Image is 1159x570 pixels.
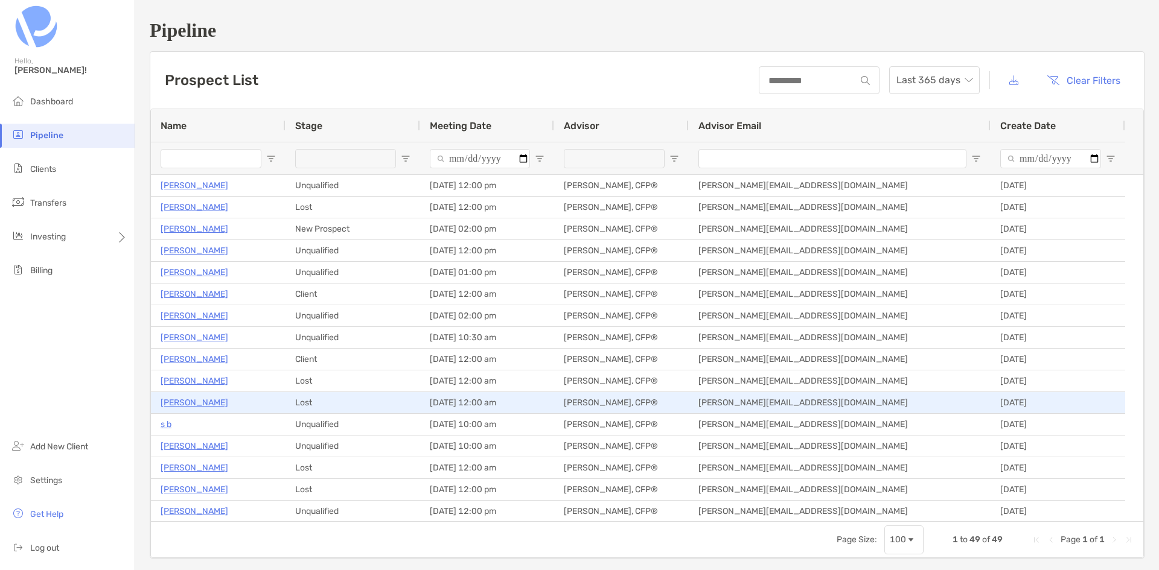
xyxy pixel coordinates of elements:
span: 49 [992,534,1003,545]
div: [PERSON_NAME][EMAIL_ADDRESS][DOMAIN_NAME] [689,414,991,435]
div: Lost [286,479,420,500]
img: input icon [861,76,870,85]
div: [PERSON_NAME][EMAIL_ADDRESS][DOMAIN_NAME] [689,501,991,522]
div: Unqualified [286,240,420,261]
img: Zoe Logo [14,5,58,48]
div: [PERSON_NAME], CFP® [554,305,689,326]
div: Lost [286,457,420,478]
div: New Prospect [286,218,420,239]
div: [PERSON_NAME][EMAIL_ADDRESS][DOMAIN_NAME] [689,283,991,305]
div: First Page [1032,535,1041,545]
span: Stage [295,120,322,131]
div: [DATE] 12:00 am [420,349,554,370]
div: [PERSON_NAME][EMAIL_ADDRESS][DOMAIN_NAME] [689,240,991,261]
div: [PERSON_NAME], CFP® [554,349,689,370]
h3: Prospect List [165,72,258,89]
a: [PERSON_NAME] [161,178,228,193]
div: [PERSON_NAME][EMAIL_ADDRESS][DOMAIN_NAME] [689,349,991,370]
button: Open Filter Menu [669,154,679,163]
div: [PERSON_NAME], CFP® [554,435,689,457]
a: [PERSON_NAME] [161,504,228,519]
span: 1 [1082,534,1088,545]
div: [DATE] [991,501,1125,522]
div: [PERSON_NAME], CFP® [554,197,689,218]
a: [PERSON_NAME] [161,265,228,280]
span: of [1090,534,1097,545]
div: [PERSON_NAME][EMAIL_ADDRESS][DOMAIN_NAME] [689,370,991,391]
img: billing icon [11,262,25,277]
div: [DATE] [991,305,1125,326]
div: [PERSON_NAME][EMAIL_ADDRESS][DOMAIN_NAME] [689,305,991,326]
span: Add New Client [30,442,88,452]
div: [PERSON_NAME][EMAIL_ADDRESS][DOMAIN_NAME] [689,218,991,239]
div: Unqualified [286,435,420,457]
span: 49 [969,534,980,545]
p: [PERSON_NAME] [161,439,228,454]
input: Advisor Email Filter Input [698,149,966,168]
div: [DATE] 12:00 am [420,283,554,305]
div: [DATE] [991,218,1125,239]
div: [DATE] 12:00 pm [420,197,554,218]
div: [DATE] [991,175,1125,196]
div: Next Page [1110,535,1119,545]
div: [DATE] [991,349,1125,370]
div: [DATE] 01:00 pm [420,262,554,283]
span: Advisor Email [698,120,761,131]
p: [PERSON_NAME] [161,287,228,302]
div: 100 [890,534,906,545]
div: Last Page [1124,535,1134,545]
div: [PERSON_NAME][EMAIL_ADDRESS][DOMAIN_NAME] [689,479,991,500]
div: Page Size: [837,534,877,545]
div: [PERSON_NAME], CFP® [554,392,689,413]
img: clients icon [11,161,25,176]
div: [PERSON_NAME], CFP® [554,262,689,283]
button: Open Filter Menu [1106,154,1116,163]
span: Get Help [30,509,63,519]
div: Unqualified [286,414,420,435]
span: Dashboard [30,97,73,107]
div: [PERSON_NAME], CFP® [554,414,689,435]
p: s b [161,417,171,432]
span: [PERSON_NAME]! [14,65,127,75]
div: [DATE] 12:00 pm [420,501,554,522]
span: Investing [30,232,66,242]
button: Open Filter Menu [971,154,981,163]
div: [DATE] 10:00 am [420,435,554,457]
div: [DATE] [991,435,1125,457]
div: [PERSON_NAME], CFP® [554,283,689,305]
button: Clear Filters [1038,67,1129,93]
img: investing icon [11,229,25,243]
div: [DATE] [991,479,1125,500]
span: 1 [1099,534,1105,545]
p: [PERSON_NAME] [161,373,228,388]
input: Name Filter Input [161,149,261,168]
div: [DATE] [991,197,1125,218]
a: [PERSON_NAME] [161,395,228,410]
span: of [982,534,990,545]
button: Open Filter Menu [535,154,544,163]
p: [PERSON_NAME] [161,482,228,497]
div: [DATE] [991,392,1125,413]
div: [PERSON_NAME], CFP® [554,501,689,522]
div: [PERSON_NAME][EMAIL_ADDRESS][DOMAIN_NAME] [689,262,991,283]
div: Unqualified [286,501,420,522]
img: settings icon [11,472,25,487]
a: [PERSON_NAME] [161,308,228,323]
a: [PERSON_NAME] [161,243,228,258]
div: Lost [286,370,420,391]
input: Meeting Date Filter Input [430,149,530,168]
p: [PERSON_NAME] [161,221,228,236]
p: [PERSON_NAME] [161,330,228,345]
div: [DATE] [991,262,1125,283]
a: [PERSON_NAME] [161,460,228,475]
div: [DATE] 12:00 am [420,392,554,413]
a: [PERSON_NAME] [161,352,228,367]
a: [PERSON_NAME] [161,200,228,215]
span: Log out [30,543,59,553]
div: [PERSON_NAME], CFP® [554,370,689,391]
div: [DATE] [991,327,1125,348]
